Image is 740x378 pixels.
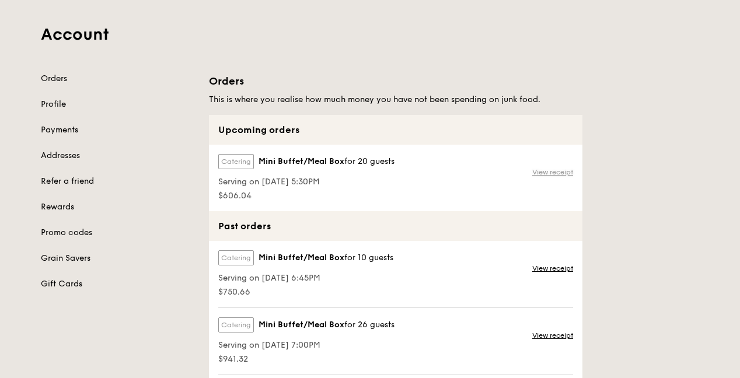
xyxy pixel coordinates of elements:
span: $750.66 [218,286,393,298]
span: $941.32 [218,353,395,365]
span: Serving on [DATE] 6:45PM [218,272,393,284]
span: Serving on [DATE] 5:30PM [218,176,395,188]
label: Catering [218,317,254,332]
span: Mini Buffet/Meal Box [259,156,344,167]
a: Gift Cards [41,278,195,290]
h5: This is where you realise how much money you have not been spending on junk food. [209,94,582,106]
span: $606.04 [218,190,395,202]
a: View receipt [532,264,573,273]
span: for 20 guests [344,156,395,166]
label: Catering [218,250,254,265]
a: Profile [41,99,195,110]
h1: Orders [209,73,582,89]
span: for 26 guests [344,320,395,330]
a: Rewards [41,201,195,213]
a: Payments [41,124,195,136]
a: View receipt [532,331,573,340]
a: Addresses [41,150,195,162]
span: Mini Buffet/Meal Box [259,252,344,264]
label: Catering [218,154,254,169]
a: View receipt [532,167,573,177]
span: Serving on [DATE] 7:00PM [218,339,395,351]
div: Upcoming orders [209,115,582,145]
span: for 10 guests [344,253,393,262]
div: Past orders [209,211,582,241]
a: Orders [41,73,195,85]
a: Refer a friend [41,176,195,187]
h1: Account [41,24,699,45]
span: Mini Buffet/Meal Box [259,319,344,331]
a: Promo codes [41,227,195,239]
a: Grain Savers [41,253,195,264]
